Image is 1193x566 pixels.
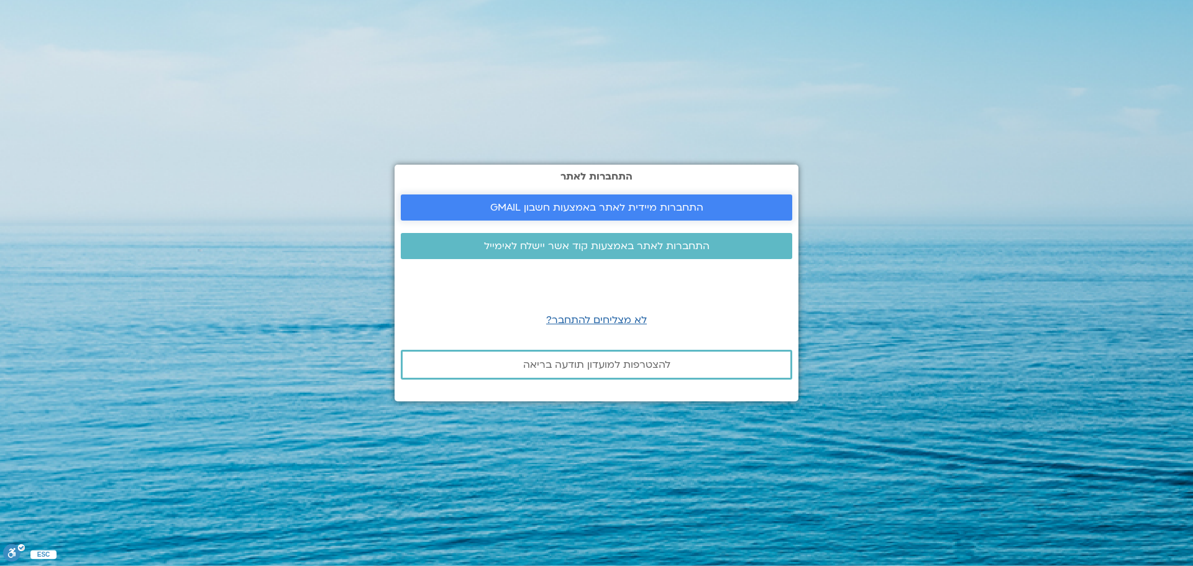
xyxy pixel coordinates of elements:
[484,240,710,252] span: התחברות לאתר באמצעות קוד אשר יישלח לאימייל
[490,202,703,213] span: התחברות מיידית לאתר באמצעות חשבון GMAIL
[401,171,792,182] h2: התחברות לאתר
[523,359,670,370] span: להצטרפות למועדון תודעה בריאה
[401,194,792,221] a: התחברות מיידית לאתר באמצעות חשבון GMAIL
[546,313,647,327] a: לא מצליחים להתחבר?
[401,233,792,259] a: התחברות לאתר באמצעות קוד אשר יישלח לאימייל
[401,350,792,380] a: להצטרפות למועדון תודעה בריאה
